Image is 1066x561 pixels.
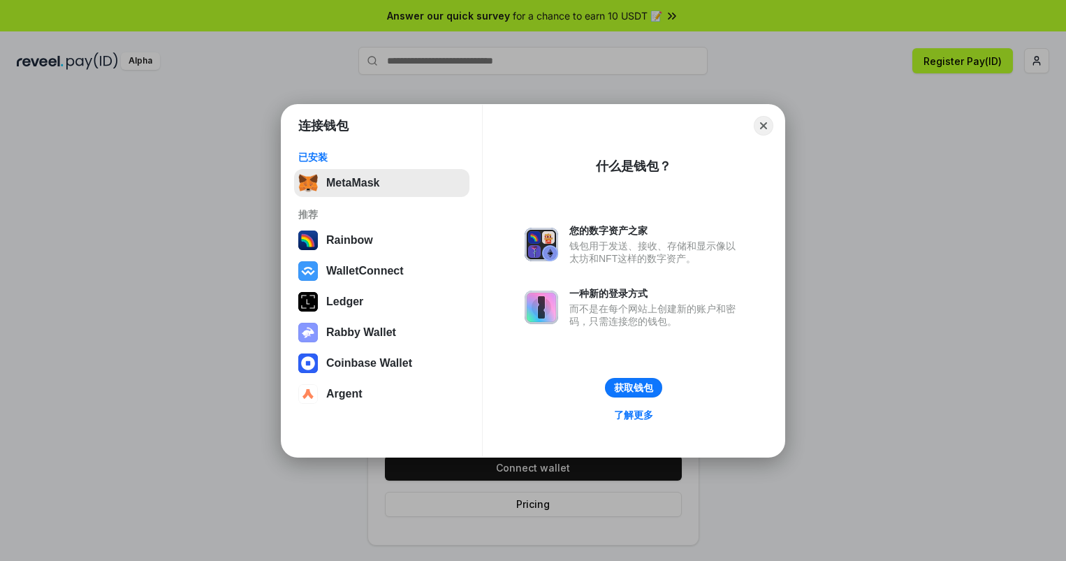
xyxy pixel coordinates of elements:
button: Rabby Wallet [294,319,469,347]
div: 了解更多 [614,409,653,421]
button: Close [754,116,773,136]
div: 您的数字资产之家 [569,224,743,237]
img: svg+xml,%3Csvg%20xmlns%3D%22http%3A%2F%2Fwww.w3.org%2F2000%2Fsvg%22%20fill%3D%22none%22%20viewBox... [298,323,318,342]
div: 获取钱包 [614,381,653,394]
div: Ledger [326,296,363,308]
img: svg+xml,%3Csvg%20width%3D%2228%22%20height%3D%2228%22%20viewBox%3D%220%200%2028%2028%22%20fill%3D... [298,354,318,373]
div: 而不是在每个网站上创建新的账户和密码，只需连接您的钱包。 [569,303,743,328]
h1: 连接钱包 [298,117,349,134]
button: 获取钱包 [605,378,662,398]
button: Ledger [294,288,469,316]
img: svg+xml,%3Csvg%20xmlns%3D%22http%3A%2F%2Fwww.w3.org%2F2000%2Fsvg%22%20fill%3D%22none%22%20viewBox... [525,228,558,261]
div: 推荐 [298,208,465,221]
div: 钱包用于发送、接收、存储和显示像以太坊和NFT这样的数字资产。 [569,240,743,265]
button: MetaMask [294,169,469,197]
div: Rabby Wallet [326,326,396,339]
div: MetaMask [326,177,379,189]
div: 什么是钱包？ [596,158,671,175]
div: Rainbow [326,234,373,247]
div: 一种新的登录方式 [569,287,743,300]
div: Coinbase Wallet [326,357,412,370]
button: WalletConnect [294,257,469,285]
img: svg+xml,%3Csvg%20xmlns%3D%22http%3A%2F%2Fwww.w3.org%2F2000%2Fsvg%22%20fill%3D%22none%22%20viewBox... [525,291,558,324]
a: 了解更多 [606,406,662,424]
img: svg+xml,%3Csvg%20width%3D%2228%22%20height%3D%2228%22%20viewBox%3D%220%200%2028%2028%22%20fill%3D... [298,261,318,281]
img: svg+xml,%3Csvg%20fill%3D%22none%22%20height%3D%2233%22%20viewBox%3D%220%200%2035%2033%22%20width%... [298,173,318,193]
img: svg+xml,%3Csvg%20width%3D%2228%22%20height%3D%2228%22%20viewBox%3D%220%200%2028%2028%22%20fill%3D... [298,384,318,404]
img: svg+xml,%3Csvg%20xmlns%3D%22http%3A%2F%2Fwww.w3.org%2F2000%2Fsvg%22%20width%3D%2228%22%20height%3... [298,292,318,312]
button: Coinbase Wallet [294,349,469,377]
button: Argent [294,380,469,408]
img: svg+xml,%3Csvg%20width%3D%22120%22%20height%3D%22120%22%20viewBox%3D%220%200%20120%20120%22%20fil... [298,231,318,250]
div: 已安装 [298,151,465,163]
div: WalletConnect [326,265,404,277]
button: Rainbow [294,226,469,254]
div: Argent [326,388,363,400]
